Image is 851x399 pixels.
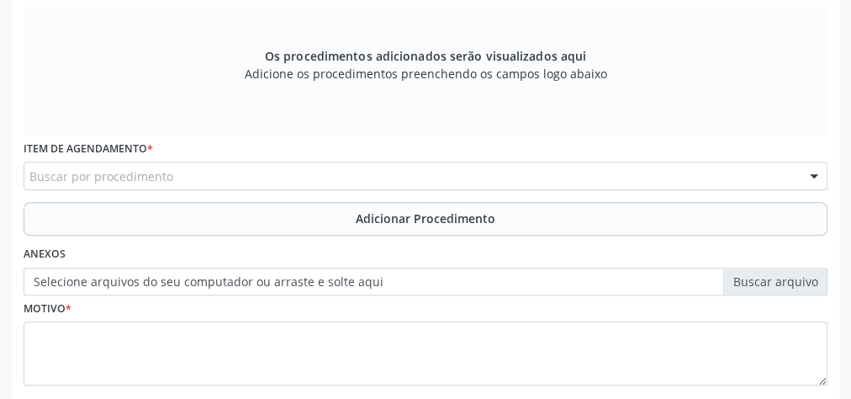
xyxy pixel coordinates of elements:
label: Item de agendamento [24,136,153,162]
span: Buscar por procedimento [29,168,173,185]
span: Adicione os procedimentos preenchendo os campos logo abaixo [245,65,607,82]
label: Anexos [24,242,66,268]
button: Adicionar Procedimento [24,202,827,236]
span: Adicionar Procedimento [356,210,495,227]
label: Motivo [24,295,71,322]
span: Os procedimentos adicionados serão visualizados aqui [265,47,586,65]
